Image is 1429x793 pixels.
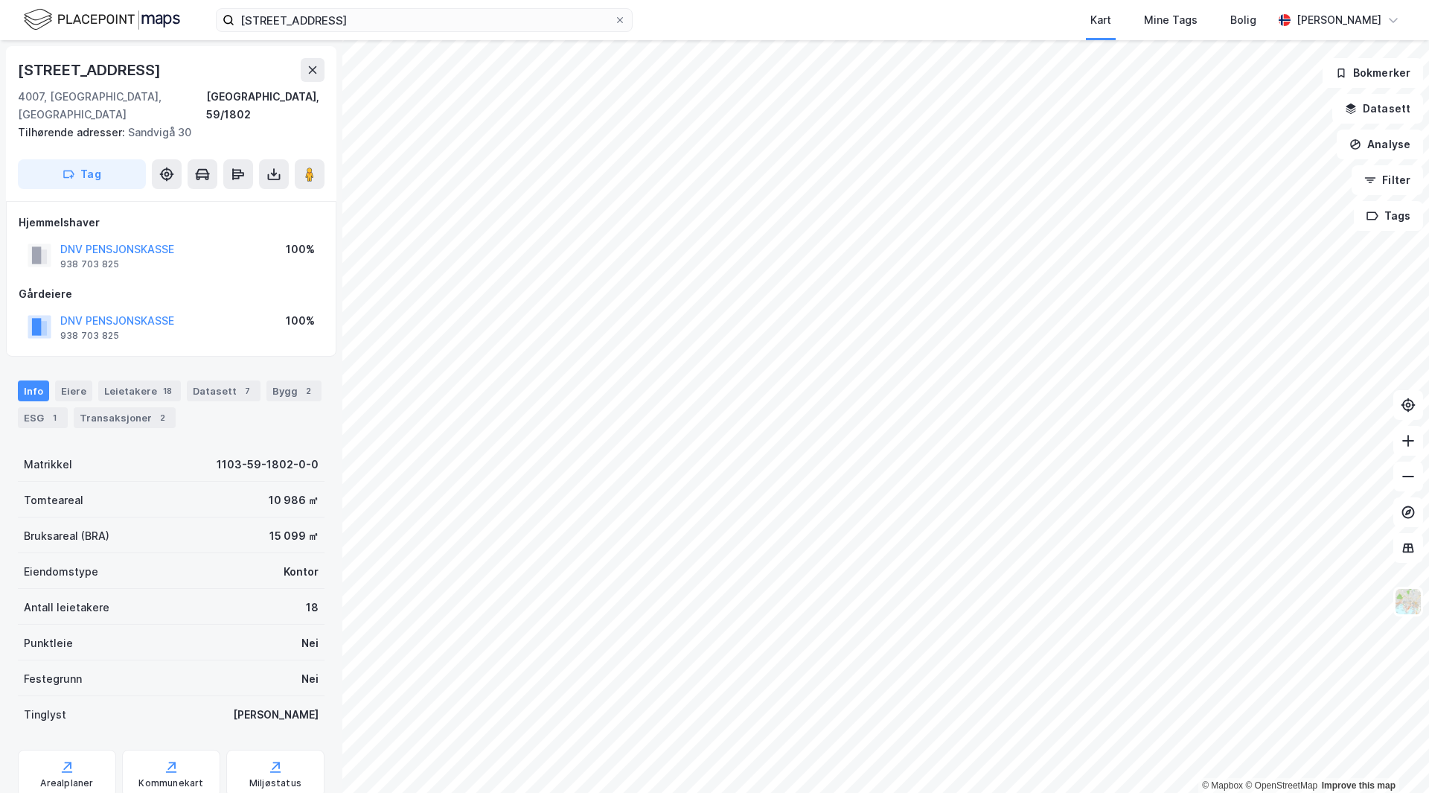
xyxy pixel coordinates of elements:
[160,383,175,398] div: 18
[301,383,316,398] div: 2
[234,9,614,31] input: Søk på adresse, matrikkel, gårdeiere, leietakere eller personer
[18,380,49,401] div: Info
[24,563,98,581] div: Eiendomstype
[18,88,206,124] div: 4007, [GEOGRAPHIC_DATA], [GEOGRAPHIC_DATA]
[55,380,92,401] div: Eiere
[155,410,170,425] div: 2
[1245,780,1317,791] a: OpenStreetMap
[284,563,319,581] div: Kontor
[187,380,260,401] div: Datasett
[1090,11,1111,29] div: Kart
[286,312,315,330] div: 100%
[206,88,325,124] div: [GEOGRAPHIC_DATA], 59/1802
[18,126,128,138] span: Tilhørende adresser:
[24,634,73,652] div: Punktleie
[60,330,119,342] div: 938 703 825
[19,285,324,303] div: Gårdeiere
[1297,11,1381,29] div: [PERSON_NAME]
[24,670,82,688] div: Festegrunn
[269,491,319,509] div: 10 986 ㎡
[60,258,119,270] div: 938 703 825
[18,159,146,189] button: Tag
[1230,11,1256,29] div: Bolig
[74,407,176,428] div: Transaksjoner
[24,7,180,33] img: logo.f888ab2527a4732fd821a326f86c7f29.svg
[98,380,181,401] div: Leietakere
[18,407,68,428] div: ESG
[18,124,313,141] div: Sandvigå 30
[24,599,109,617] div: Antall leietakere
[1144,11,1198,29] div: Mine Tags
[1322,780,1396,791] a: Improve this map
[18,58,164,82] div: [STREET_ADDRESS]
[1352,165,1423,195] button: Filter
[24,527,109,545] div: Bruksareal (BRA)
[47,410,62,425] div: 1
[1354,201,1423,231] button: Tags
[266,380,322,401] div: Bygg
[138,777,203,789] div: Kommunekart
[24,456,72,474] div: Matrikkel
[233,706,319,724] div: [PERSON_NAME]
[1394,587,1422,616] img: Z
[301,634,319,652] div: Nei
[1323,58,1423,88] button: Bokmerker
[286,241,315,258] div: 100%
[1332,94,1423,124] button: Datasett
[249,777,301,789] div: Miljøstatus
[217,456,319,474] div: 1103-59-1802-0-0
[24,706,66,724] div: Tinglyst
[1355,722,1429,793] iframe: Chat Widget
[240,383,255,398] div: 7
[1202,780,1243,791] a: Mapbox
[19,214,324,232] div: Hjemmelshaver
[301,670,319,688] div: Nei
[306,599,319,617] div: 18
[24,491,83,509] div: Tomteareal
[269,527,319,545] div: 15 099 ㎡
[1337,130,1423,159] button: Analyse
[40,777,93,789] div: Arealplaner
